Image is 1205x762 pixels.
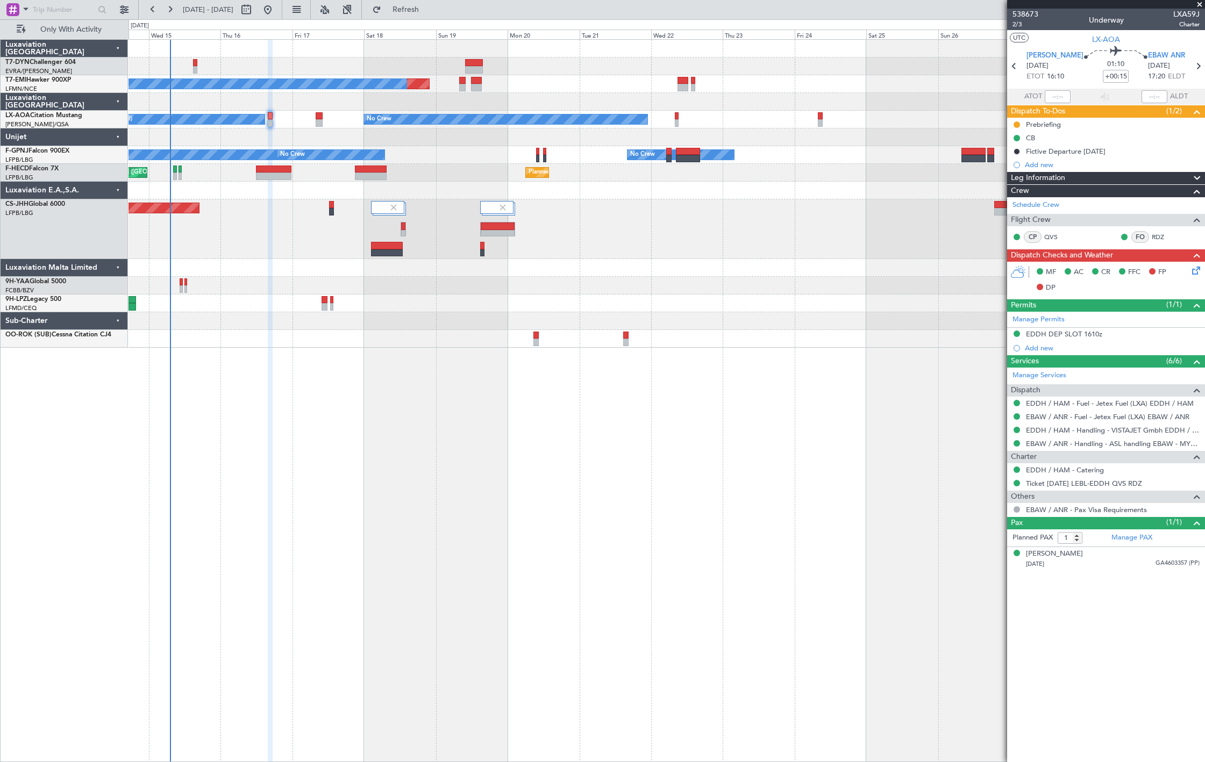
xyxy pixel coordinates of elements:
[1026,329,1102,339] div: EDDH DEP SLOT 1610z
[1011,517,1023,529] span: Pax
[5,112,82,119] a: LX-AOACitation Mustang
[131,21,149,31] div: [DATE]
[1013,533,1053,543] label: Planned PAX
[866,30,938,39] div: Sat 25
[1013,9,1038,20] span: 538673
[1026,505,1147,514] a: EBAW / ANR - Pax Visa Requirements
[5,296,61,303] a: 9H-LPZLegacy 500
[5,59,30,66] span: T7-DYN
[1166,105,1182,117] span: (1/2)
[1024,231,1042,243] div: CP
[723,30,794,39] div: Thu 23
[1011,384,1040,397] span: Dispatch
[1074,267,1083,278] span: AC
[1026,549,1083,559] div: [PERSON_NAME]
[1131,231,1149,243] div: FO
[1013,20,1038,29] span: 2/3
[367,111,391,127] div: No Crew
[1011,355,1039,368] span: Services
[1128,267,1140,278] span: FFC
[938,30,1010,39] div: Sun 26
[5,112,30,119] span: LX-AOA
[1168,71,1185,82] span: ELDT
[1026,426,1200,435] a: EDDH / HAM - Handling - VISTAJET Gmbh EDDH / HAM
[1046,267,1056,278] span: MF
[1046,283,1056,293] span: DP
[1089,15,1124,26] div: Underway
[1092,34,1120,45] span: LX-AOA
[1026,71,1044,82] span: ETOT
[436,30,508,39] div: Sun 19
[5,85,37,93] a: LFMN/NCE
[280,147,305,163] div: No Crew
[5,286,34,294] a: FCBB/BZV
[5,304,37,312] a: LFMD/CEQ
[1026,133,1035,142] div: CB
[1026,147,1106,156] div: Fictive Departure [DATE]
[1026,479,1142,488] a: Ticket [DATE] LEBL-EDDH QVS RDZ
[5,166,29,172] span: F-HECD
[5,77,71,83] a: T7-EMIHawker 900XP
[5,166,59,172] a: F-HECDFalcon 7X
[5,174,33,182] a: LFPB/LBG
[28,26,113,33] span: Only With Activity
[1026,61,1049,71] span: [DATE]
[367,1,432,18] button: Refresh
[5,120,69,128] a: [PERSON_NAME]/QSA
[364,30,436,39] div: Sat 18
[5,201,65,207] a: CS-JHHGlobal 6000
[33,2,95,18] input: Trip Number
[1026,560,1044,568] span: [DATE]
[1166,355,1182,366] span: (6/6)
[1011,491,1035,503] span: Others
[1173,9,1200,20] span: LXA59J
[5,201,28,207] span: CS-JHH
[1148,61,1170,71] span: [DATE]
[1013,200,1059,211] a: Schedule Crew
[1025,343,1200,353] div: Add new
[5,332,111,338] a: OO-ROK (SUB)Cessna Citation CJ4
[5,278,66,285] a: 9H-YAAGlobal 5000
[1026,412,1189,421] a: EBAW / ANR - Fuel - Jetex Fuel (LXA) EBAW / ANR
[5,332,52,338] span: OO-ROK (SUB)
[12,21,117,38] button: Only With Activity
[1026,465,1104,475] a: EDDH / HAM - Catering
[1026,439,1200,448] a: EBAW / ANR - Handling - ASL handling EBAW - MYHANDLING
[5,59,76,66] a: T7-DYNChallenger 604
[5,148,69,154] a: F-GPNJFalcon 900EX
[1158,267,1166,278] span: FP
[1170,91,1188,102] span: ALDT
[529,164,698,181] div: Planned Maint [GEOGRAPHIC_DATA] ([GEOGRAPHIC_DATA])
[183,5,233,15] span: [DATE] - [DATE]
[220,30,292,39] div: Thu 16
[293,30,364,39] div: Fri 17
[1101,267,1110,278] span: CR
[1044,232,1068,242] a: QVS
[1011,185,1029,197] span: Crew
[5,156,33,164] a: LFPB/LBG
[1166,299,1182,310] span: (1/1)
[1011,172,1065,184] span: Leg Information
[1011,299,1036,312] span: Permits
[1025,160,1200,169] div: Add new
[1011,105,1065,118] span: Dispatch To-Dos
[1148,51,1185,61] span: EBAW ANR
[1011,214,1051,226] span: Flight Crew
[5,148,28,154] span: F-GPNJ
[5,77,26,83] span: T7-EMI
[5,296,27,303] span: 9H-LPZ
[1166,516,1182,528] span: (1/1)
[651,30,723,39] div: Wed 22
[1173,20,1200,29] span: Charter
[1107,59,1124,70] span: 01:10
[383,6,429,13] span: Refresh
[1148,71,1165,82] span: 17:20
[1156,559,1200,568] span: GA4603357 (PP)
[580,30,651,39] div: Tue 21
[5,278,30,285] span: 9H-YAA
[1026,120,1061,129] div: Prebriefing
[1011,451,1037,463] span: Charter
[1045,90,1071,103] input: --:--
[1013,370,1066,381] a: Manage Services
[498,203,508,212] img: gray-close.svg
